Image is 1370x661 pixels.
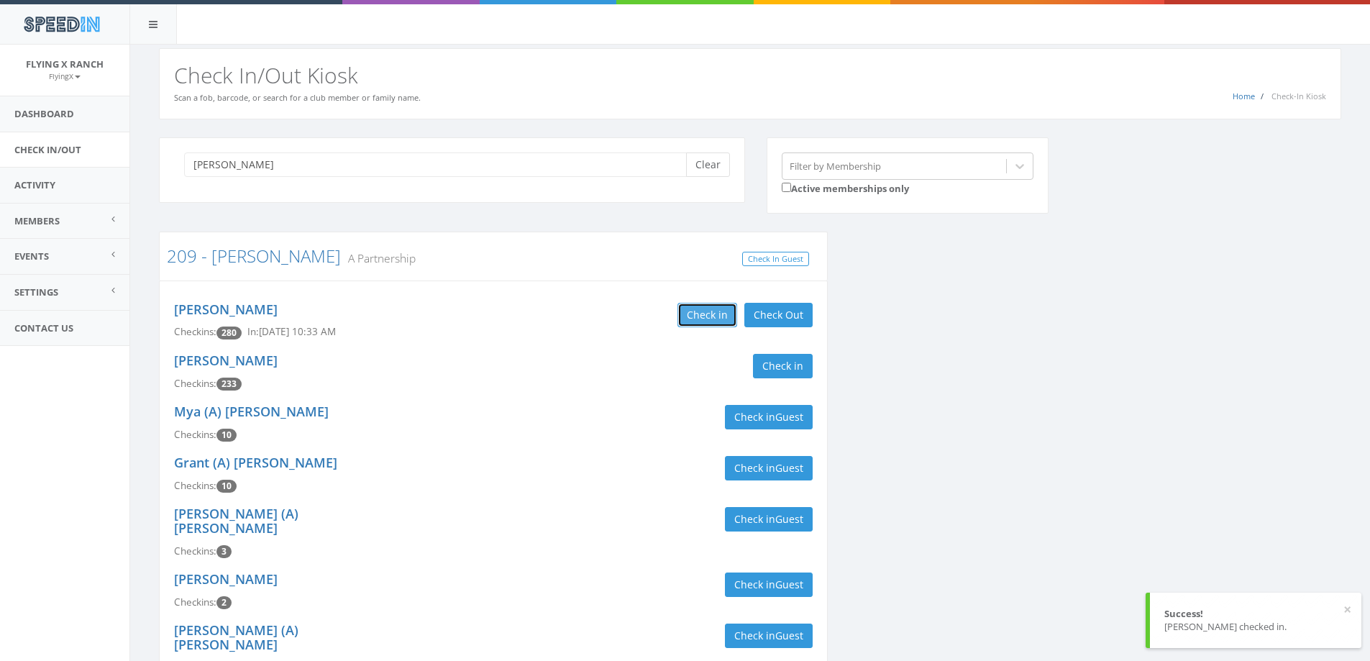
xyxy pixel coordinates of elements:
[17,11,106,37] img: speedin_logo.png
[216,545,232,558] span: Checkin count
[174,63,1326,87] h2: Check In/Out Kiosk
[247,325,336,338] span: In: [DATE] 10:33 AM
[744,303,813,327] button: Check Out
[174,479,216,492] span: Checkins:
[14,250,49,263] span: Events
[174,454,337,471] a: Grant (A) [PERSON_NAME]
[725,624,813,648] button: Check inGuest
[677,303,737,327] button: Check in
[14,286,58,298] span: Settings
[775,410,803,424] span: Guest
[49,69,81,82] a: FlyingX
[216,596,232,609] span: Checkin count
[775,578,803,591] span: Guest
[1164,620,1347,634] div: [PERSON_NAME] checked in.
[790,159,881,173] div: Filter by Membership
[725,405,813,429] button: Check inGuest
[174,428,216,441] span: Checkins:
[725,573,813,597] button: Check inGuest
[216,327,242,339] span: Checkin count
[14,322,73,334] span: Contact Us
[216,429,237,442] span: Checkin count
[49,71,81,81] small: FlyingX
[775,512,803,526] span: Guest
[686,152,730,177] button: Clear
[174,403,329,420] a: Mya (A) [PERSON_NAME]
[174,544,216,557] span: Checkins:
[1233,91,1255,101] a: Home
[782,183,791,192] input: Active memberships only
[174,92,421,103] small: Scan a fob, barcode, or search for a club member or family name.
[174,570,278,588] a: [PERSON_NAME]
[742,252,809,267] a: Check In Guest
[753,354,813,378] button: Check in
[174,325,216,338] span: Checkins:
[775,461,803,475] span: Guest
[1343,603,1351,617] button: ×
[26,58,104,70] span: Flying X Ranch
[775,629,803,642] span: Guest
[341,250,416,266] small: A Partnership
[216,378,242,391] span: Checkin count
[174,352,278,369] a: [PERSON_NAME]
[167,244,341,268] a: 209 - [PERSON_NAME]
[725,507,813,532] button: Check inGuest
[14,214,60,227] span: Members
[782,180,909,196] label: Active memberships only
[174,505,298,537] a: [PERSON_NAME] (A) [PERSON_NAME]
[174,301,278,318] a: [PERSON_NAME]
[174,377,216,390] span: Checkins:
[725,456,813,480] button: Check inGuest
[1271,91,1326,101] span: Check-In Kiosk
[184,152,697,177] input: Search a name to check in
[216,480,237,493] span: Checkin count
[174,621,298,653] a: [PERSON_NAME] (A) [PERSON_NAME]
[174,596,216,608] span: Checkins:
[1164,607,1347,621] div: Success!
